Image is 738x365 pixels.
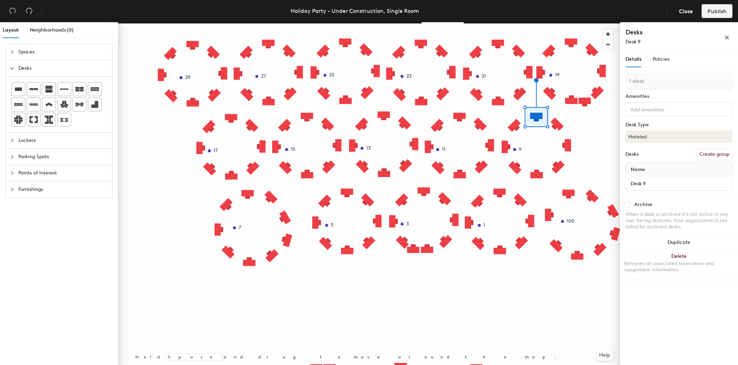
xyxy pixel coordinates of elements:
button: DeleteRemoves all associated reservation and assignment information [620,249,738,280]
div: Desks [626,152,639,157]
button: Create group [696,148,732,160]
span: Furnishings [18,181,108,197]
h4: Desks [626,28,702,37]
span: Close [679,8,693,15]
span: Neighborhoods (0) [30,27,74,33]
button: Close [673,4,699,18]
span: undo [9,7,16,14]
span: Parking Spots [18,149,108,165]
span: close [724,35,729,40]
div: Desk Type [626,122,732,128]
button: Undo (⌘ + Z) [6,4,19,18]
span: expanded [10,66,14,70]
span: collapsed [10,50,14,54]
span: Name [627,163,648,176]
span: Policies [653,56,670,62]
div: Archive [634,202,652,207]
span: collapsed [10,171,14,175]
button: Redo (⌘ + ⇧ + Z) [22,4,36,18]
span: collapsed [10,138,14,143]
span: Lockers [18,133,108,148]
span: Details [626,56,641,62]
span: collapsed [10,187,14,192]
button: Duplicate [620,236,738,249]
input: Add amenities [629,105,691,113]
div: Amenities [626,94,732,99]
span: collapsed [10,155,14,159]
span: Desks [18,60,108,76]
div: When a desk is archived it's not active in any user-facing features. Your organization is not bil... [626,211,732,230]
span: Layout [3,27,19,33]
button: Help [596,350,613,361]
button: Hoteled [626,130,732,143]
span: Spaces [18,44,108,60]
input: Unnamed desk [627,179,731,188]
div: Holiday Party - Under Construction, Single Room [291,7,419,15]
span: Points of Interest [18,165,108,181]
div: Removes all associated reservation and assignment information [624,261,734,273]
span: Desk 9 [626,39,640,45]
button: Publish [702,4,732,18]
